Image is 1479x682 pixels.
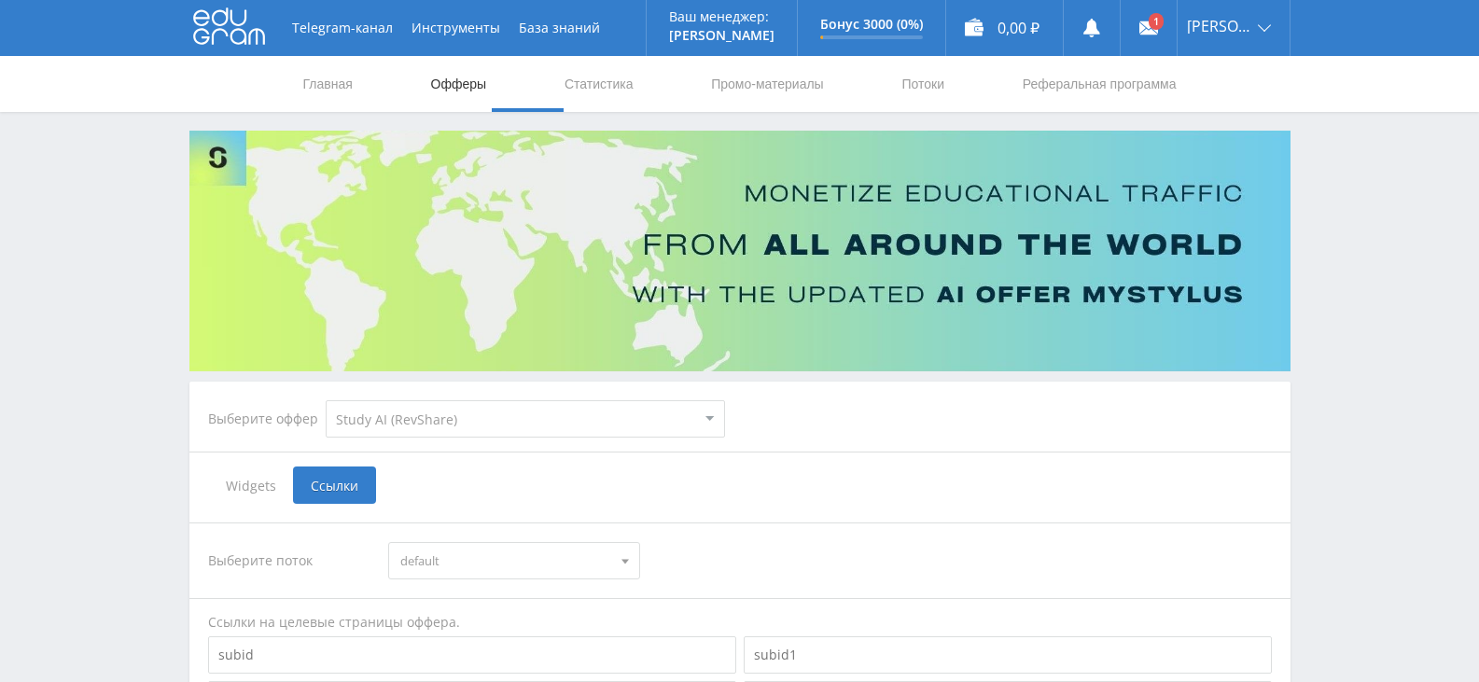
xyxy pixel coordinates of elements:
p: [PERSON_NAME] [669,28,774,43]
a: Промо-материалы [709,56,825,112]
span: Widgets [208,466,293,504]
p: Ваш менеджер: [669,9,774,24]
span: [PERSON_NAME] [1187,19,1252,34]
span: Ссылки [293,466,376,504]
input: subid1 [744,636,1272,674]
p: Бонус 3000 (0%) [820,17,923,32]
a: Реферальная программа [1021,56,1179,112]
a: Офферы [429,56,489,112]
a: Главная [301,56,355,112]
img: Banner [189,131,1291,371]
input: subid [208,636,736,674]
span: default [400,543,611,578]
a: Потоки [900,56,946,112]
a: Статистика [563,56,635,112]
div: Выберите оффер [208,411,326,426]
div: Ссылки на целевые страницы оффера. [208,613,1272,632]
div: Выберите поток [208,542,370,579]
